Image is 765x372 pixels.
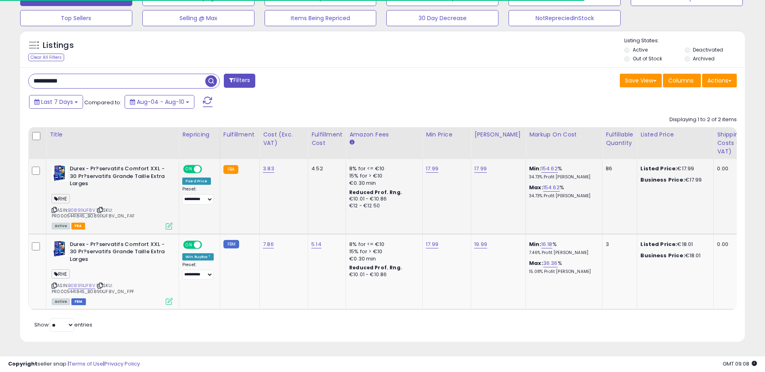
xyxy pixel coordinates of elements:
span: RHE [52,194,70,203]
div: ASIN: [52,165,173,229]
p: 34.73% Profit [PERSON_NAME] [529,174,596,180]
span: | SKU: PR0005441845_B0891XJF8V_0N_FPF [52,282,134,294]
span: 2025-08-18 09:08 GMT [723,360,757,368]
span: OFF [201,241,214,248]
span: OFF [201,166,214,173]
a: Privacy Policy [104,360,140,368]
b: Business Price: [640,252,685,259]
div: Title [50,130,175,139]
b: Reduced Prof. Rng. [349,189,402,196]
div: €0.30 min [349,255,416,262]
div: Listed Price [640,130,710,139]
b: Min: [529,165,541,172]
b: Min: [529,240,541,248]
div: 0.00 [717,165,756,172]
button: Columns [663,74,701,87]
span: FBA [71,223,85,229]
button: Last 7 Days [29,95,83,109]
div: 8% for <= €10 [349,241,416,248]
div: Clear All Filters [28,54,64,61]
div: Preset: [182,186,214,205]
h5: Listings [43,40,74,51]
span: Compared to: [84,99,121,106]
div: % [529,260,596,275]
a: 16.18 [541,240,552,248]
div: €10.01 - €10.86 [349,271,416,278]
b: Durex - Pr?servatifs Comfort XXL - 30 Pr?servatifs Grande Taille Extra Larges [70,241,168,265]
a: 36.36 [543,259,558,267]
div: €18.01 [640,252,707,259]
a: 19.99 [474,240,487,248]
img: 51rH2TrLzTL._SL40_.jpg [52,165,68,181]
span: Columns [668,76,694,85]
div: Win BuyBox * [182,253,214,260]
span: All listings currently available for purchase on Amazon [52,298,70,305]
a: B0891XJF8V [68,207,95,214]
button: 30 Day Decrease [386,10,498,26]
span: Last 7 Days [41,98,73,106]
div: % [529,184,596,199]
label: Active [633,46,648,53]
div: ASIN: [52,241,173,304]
b: Listed Price: [640,240,677,248]
small: Amazon Fees. [349,139,354,146]
label: Deactivated [693,46,723,53]
div: Min Price [426,130,467,139]
span: ON [184,241,194,248]
button: Items Being Repriced [265,10,377,26]
div: seller snap | | [8,360,140,368]
button: Save View [620,74,662,87]
button: Actions [702,74,737,87]
div: Shipping Costs (Exc. VAT) [717,130,759,156]
span: ON [184,166,194,173]
button: Aug-04 - Aug-10 [125,95,194,109]
div: Fixed Price [182,178,211,185]
span: | SKU: PR0005441845_B0891XJF8V_0N_FAF [52,207,135,219]
div: €17.99 [640,176,707,184]
a: B0891XJF8V [68,282,95,289]
div: [PERSON_NAME] [474,130,522,139]
span: RHE [52,269,70,279]
div: 3 [606,241,631,248]
label: Archived [693,55,715,62]
div: Fulfillable Quantity [606,130,634,147]
strong: Copyright [8,360,38,368]
b: Durex - Pr?servatifs Comfort XXL - 30 Pr?servatifs Grande Taille Extra Larges [70,165,168,190]
b: Max: [529,259,543,267]
div: Fulfillment Cost [311,130,342,147]
p: 34.73% Profit [PERSON_NAME] [529,193,596,199]
button: NotRepreciedInStock [509,10,621,26]
div: 15% for > €10 [349,172,416,180]
img: 51rH2TrLzTL._SL40_.jpg [52,241,68,257]
span: All listings currently available for purchase on Amazon [52,223,70,229]
a: 154.62 [543,184,560,192]
b: Listed Price: [640,165,677,172]
span: Show: entries [34,321,92,329]
a: 5.14 [311,240,321,248]
div: Markup on Cost [529,130,599,139]
div: Fulfillment [223,130,256,139]
b: Max: [529,184,543,191]
button: Selling @ Max [142,10,254,26]
div: % [529,241,596,256]
a: 17.99 [426,240,438,248]
p: 7.46% Profit [PERSON_NAME] [529,250,596,256]
div: 86 [606,165,631,172]
div: % [529,165,596,180]
p: 15.08% Profit [PERSON_NAME] [529,269,596,275]
a: 7.86 [263,240,274,248]
div: 0.00 [717,241,756,248]
div: €12 - €12.50 [349,203,416,209]
div: 15% for > €10 [349,248,416,255]
div: €10.01 - €10.86 [349,196,416,203]
div: €0.30 min [349,180,416,187]
a: Terms of Use [69,360,103,368]
b: Business Price: [640,176,685,184]
div: Repricing [182,130,217,139]
div: 4.52 [311,165,340,172]
button: Filters [224,74,255,88]
div: Preset: [182,262,214,280]
label: Out of Stock [633,55,662,62]
p: Listing States: [624,37,745,45]
span: FBM [71,298,86,305]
